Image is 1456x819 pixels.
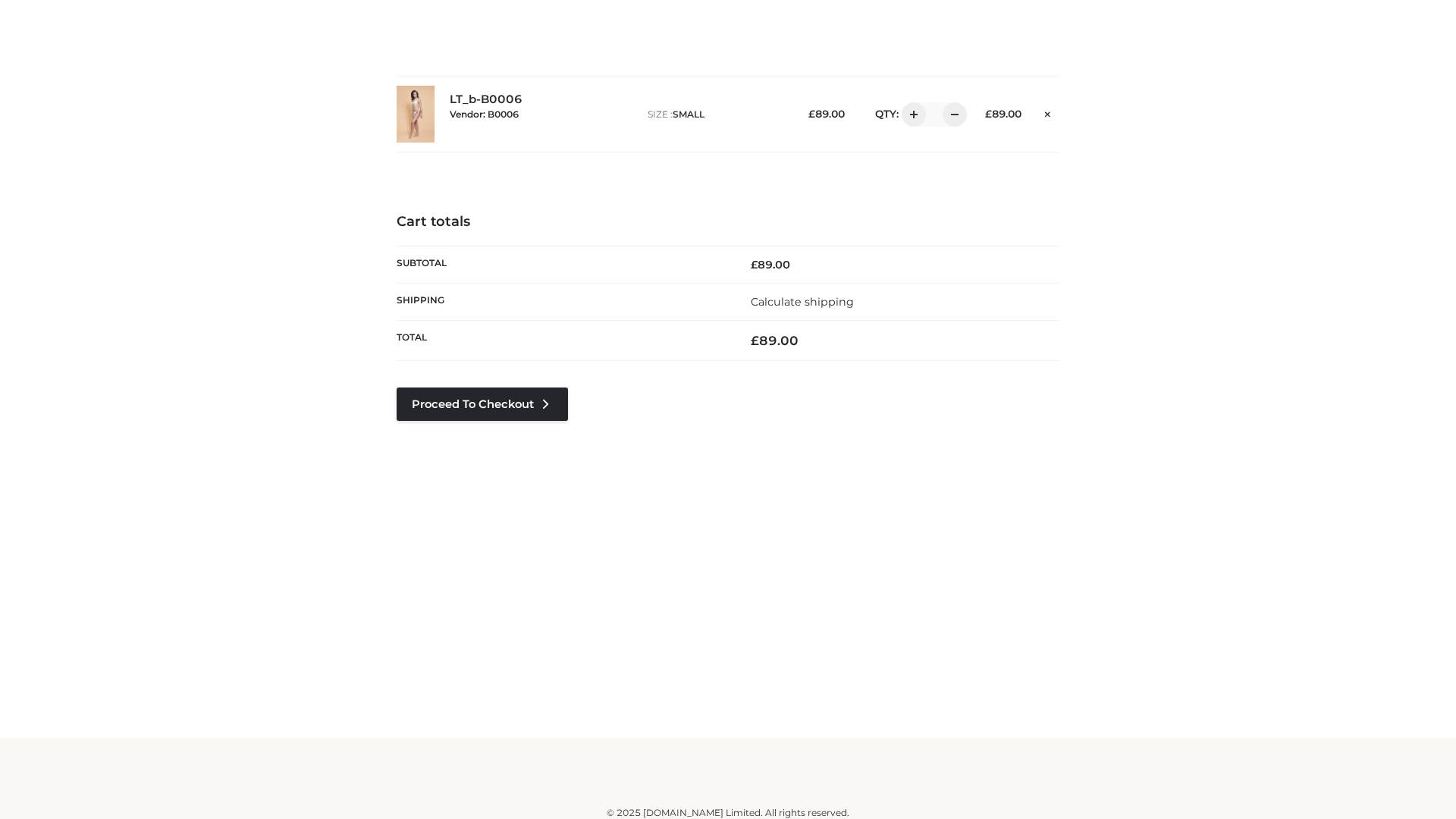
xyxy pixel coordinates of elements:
span: £ [985,108,992,120]
h4: Cart totals [397,214,1059,231]
th: Subtotal [397,246,728,283]
p: size : [648,108,785,121]
th: Shipping [397,283,728,320]
bdi: 89.00 [985,108,1021,120]
span: SMALL [673,108,704,120]
th: Total [397,321,728,361]
a: Proceed to Checkout [397,388,568,421]
div: QTY: [860,102,962,127]
span: £ [808,108,815,120]
bdi: 89.00 [751,333,799,348]
a: Calculate shipping [751,295,854,309]
bdi: 89.00 [808,108,845,120]
div: LT_b-B0006 [450,93,632,135]
small: Vendor: B0006 [450,108,519,120]
span: £ [751,333,759,348]
bdi: 89.00 [751,258,790,271]
a: Remove this item [1037,102,1059,122]
span: £ [751,258,758,271]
